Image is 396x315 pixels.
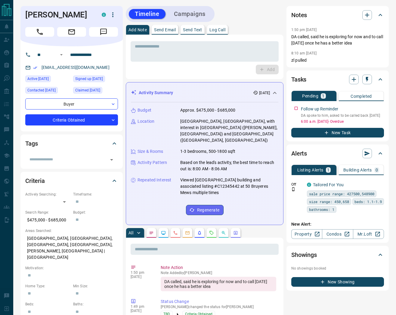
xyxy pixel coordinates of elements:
div: Wed Sep 10 2025 [73,76,118,84]
svg: Listing Alerts [197,230,202,235]
p: Actively Searching: [25,192,70,197]
p: Viewed [GEOGRAPHIC_DATA] building and associated listing #C12345442 at 50 Bruyeres Mews multiple ... [180,177,278,196]
p: Search Range: [25,210,70,215]
span: Call [25,27,54,37]
p: Listing Alerts [297,168,323,172]
p: Home Type: [25,283,70,289]
p: Motivation: [25,265,118,271]
div: Activity Summary[DATE] [131,87,278,98]
div: condos.ca [307,183,311,187]
div: Criteria Obtained [25,114,118,125]
p: DA called, said he is exploring for now and to call [DATE] once he has a better idea [291,34,384,46]
svg: Opportunities [221,230,226,235]
p: zl pulled [291,57,384,63]
button: Regenerate [186,205,224,215]
p: Location [138,118,154,125]
p: Budget: [73,210,118,215]
p: Areas Searched: [25,228,118,233]
p: Beds: [25,301,70,307]
p: No showings booked [291,266,384,271]
span: Email [57,27,86,37]
p: [GEOGRAPHIC_DATA], [GEOGRAPHIC_DATA], with interest in [GEOGRAPHIC_DATA] ([PERSON_NAME], [GEOGRAP... [180,118,278,144]
span: Signed up [DATE] [75,76,103,82]
div: Showings [291,248,384,262]
svg: Agent Actions [233,230,238,235]
p: Timeframe: [73,192,118,197]
p: 1 [327,168,329,172]
a: Condos [322,229,353,239]
p: 8:10 am [DATE] [291,51,317,55]
p: DA spoke to him, asked to be called back [DATE] [301,113,384,118]
a: [EMAIL_ADDRESS][DOMAIN_NAME] [42,65,110,70]
svg: Emails [185,230,190,235]
a: Property [291,229,322,239]
p: Activity Pattern [138,159,167,166]
p: Completed [351,94,372,98]
p: Baths: [73,301,118,307]
div: Buyer [25,98,118,110]
p: Building Alerts [343,168,372,172]
h2: Showings [291,250,317,260]
p: Min Size: [73,283,118,289]
span: size range: 450,658 [309,199,349,205]
p: 1:50 pm [131,270,152,275]
span: Claimed [DATE] [75,87,100,93]
p: Off [291,182,303,187]
p: All [128,231,133,235]
div: Tags [25,136,118,151]
p: 1:50 pm [DATE] [291,28,317,32]
div: Tasks [291,72,384,87]
p: Pending [302,94,318,98]
p: Status Change [161,298,276,305]
button: Open [58,51,65,58]
svg: Requests [209,230,214,235]
div: Mon Oct 06 2025 [25,87,70,95]
button: Campaigns [168,9,212,19]
h2: Alerts [291,149,307,158]
span: sale price range: 427500,548900 [309,191,374,197]
svg: Calls [173,230,178,235]
p: Send Email [154,28,176,32]
h2: Criteria [25,176,45,186]
p: Log Call [209,28,225,32]
div: DA called, said he is exploring for now and to call [DATE] once he has a better idea [161,277,276,291]
p: [DATE] [259,90,270,96]
div: Alerts [291,146,384,161]
span: beds: 1.1-1.9 [354,199,382,205]
h2: Tasks [291,75,306,84]
p: [DATE] [131,309,152,313]
p: Budget [138,107,151,113]
button: New Showing [291,277,384,287]
p: Based on the lead's activity, the best time to reach out is: 8:00 AM - 8:06 AM [180,159,278,172]
p: Repeated Interest [138,177,171,183]
p: Approx. $475,000 - $685,000 [180,107,236,113]
p: Size & Rooms [138,148,163,155]
p: 0 [376,168,378,172]
button: Timeline [129,9,166,19]
h2: Tags [25,139,38,148]
p: Activity Summary [139,90,173,96]
span: Message [89,27,118,37]
p: 1-3 bedrooms, 500-1800 sqft [180,148,236,155]
p: 1 [322,94,324,98]
p: New Alert: [291,221,384,227]
span: Contacted [DATE] [27,87,56,93]
p: [PERSON_NAME] changed the status for [PERSON_NAME] [161,305,276,309]
button: Open [107,156,116,164]
span: Active [DATE] [27,76,49,82]
a: Mr.Loft [353,229,384,239]
div: condos.ca [102,13,106,17]
p: 6:00 a.m. [DATE] - Overdue [301,119,384,124]
h2: Notes [291,10,307,20]
svg: Push Notification Only [291,187,295,191]
p: $475,000 - $685,000 [25,215,70,225]
p: Add Note [128,28,147,32]
p: 1:49 pm [131,304,152,309]
svg: Email Verified [33,66,37,70]
p: [DATE] [131,275,152,279]
div: Mon Oct 06 2025 [73,87,118,95]
h1: [PERSON_NAME] [25,10,93,20]
svg: Lead Browsing Activity [161,230,166,235]
button: New Task [291,128,384,137]
a: Tailored For You [313,182,344,187]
